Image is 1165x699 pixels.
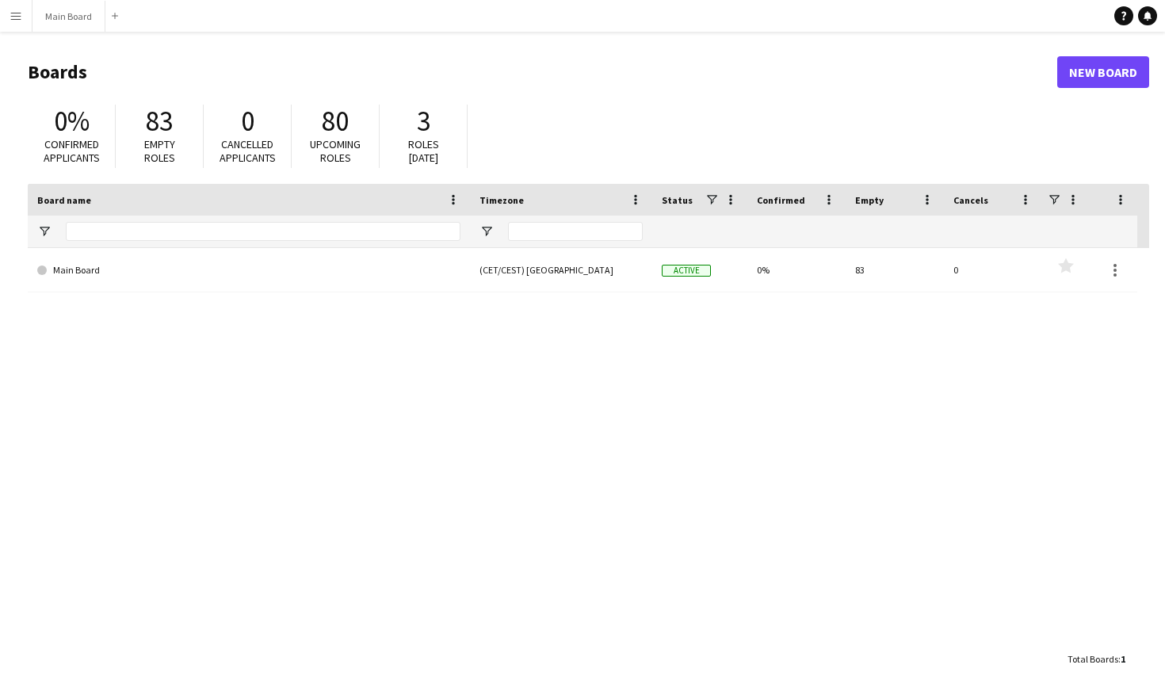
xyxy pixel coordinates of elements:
[479,194,524,206] span: Timezone
[241,104,254,139] span: 0
[322,104,349,139] span: 80
[310,137,361,165] span: Upcoming roles
[44,137,100,165] span: Confirmed applicants
[479,224,494,239] button: Open Filter Menu
[953,194,988,206] span: Cancels
[66,222,460,241] input: Board name Filter Input
[747,248,846,292] div: 0%
[408,137,439,165] span: Roles [DATE]
[1068,653,1118,665] span: Total Boards
[1068,644,1125,674] div: :
[146,104,173,139] span: 83
[662,265,711,277] span: Active
[220,137,276,165] span: Cancelled applicants
[508,222,643,241] input: Timezone Filter Input
[37,248,460,292] a: Main Board
[37,194,91,206] span: Board name
[37,224,52,239] button: Open Filter Menu
[32,1,105,32] button: Main Board
[662,194,693,206] span: Status
[757,194,805,206] span: Confirmed
[54,104,90,139] span: 0%
[144,137,175,165] span: Empty roles
[944,248,1042,292] div: 0
[1057,56,1149,88] a: New Board
[855,194,884,206] span: Empty
[846,248,944,292] div: 83
[1121,653,1125,665] span: 1
[417,104,430,139] span: 3
[470,248,652,292] div: (CET/CEST) [GEOGRAPHIC_DATA]
[28,60,1057,84] h1: Boards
